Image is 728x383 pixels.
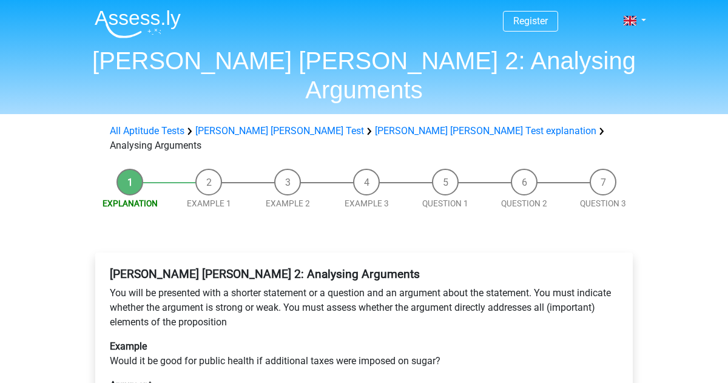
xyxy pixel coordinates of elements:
[266,198,310,208] a: Example 2
[85,46,643,104] h1: [PERSON_NAME] [PERSON_NAME] 2: Analysing Arguments
[110,286,618,330] p: You will be presented with a shorter statement or a question and an argument about the statement....
[345,198,389,208] a: Example 3
[375,125,596,137] a: [PERSON_NAME] [PERSON_NAME] Test explanation
[103,198,158,208] a: Explanation
[110,339,618,368] p: Would it be good for public health if additional taxes were imposed on sugar?
[580,198,626,208] a: Question 3
[110,125,184,137] a: All Aptitude Tests
[110,341,147,352] b: Example
[95,10,181,38] img: Assessly
[422,198,468,208] a: Question 1
[501,198,547,208] a: Question 2
[110,267,420,281] b: [PERSON_NAME] [PERSON_NAME] 2: Analysing Arguments
[187,198,231,208] a: Example 1
[195,125,364,137] a: [PERSON_NAME] [PERSON_NAME] Test
[105,124,623,153] div: Analysing Arguments
[513,15,548,27] a: Register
